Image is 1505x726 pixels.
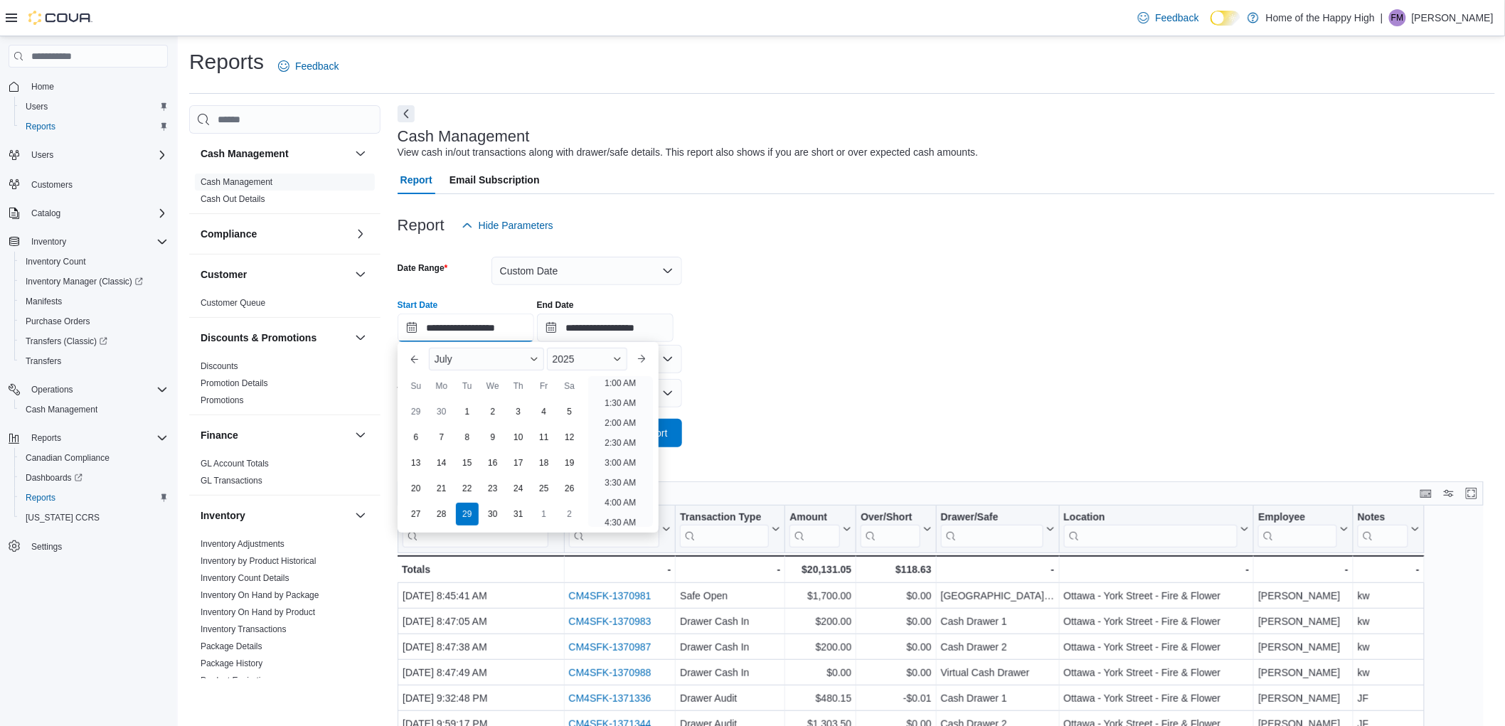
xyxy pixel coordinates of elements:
span: Catalog [26,205,168,222]
div: [DATE] 8:47:05 AM [403,613,560,630]
div: day-2 [558,503,581,525]
div: day-14 [430,452,453,474]
span: Reports [26,492,55,503]
span: July [435,353,452,365]
div: Notes [1358,511,1408,525]
a: CM4SFK-1370988 [568,667,651,678]
div: Transaction # URL [568,511,659,548]
h3: Inventory [201,508,245,523]
span: Operations [31,384,73,395]
a: Canadian Compliance [20,449,115,466]
a: Reports [20,118,61,135]
button: Next [398,105,415,122]
div: View cash in/out transactions along with drawer/safe details. This report also shows if you are s... [398,145,979,160]
a: Promotion Details [201,378,268,388]
a: CM4SFK-1370983 [568,616,651,627]
div: Virtual Cash Drawer [941,664,1055,681]
div: - [1063,561,1249,578]
div: day-6 [405,426,427,449]
div: Safe Open [680,587,780,604]
div: $1,700.00 [789,587,851,604]
label: Date Range [398,262,448,274]
a: GL Account Totals [201,459,269,469]
div: day-11 [533,426,555,449]
span: Inventory Count Details [201,572,289,584]
div: day-16 [482,452,504,474]
a: Inventory by Product Historical [201,556,317,566]
span: Customers [26,175,168,193]
button: Open list of options [662,388,674,399]
div: Mo [430,375,453,397]
div: $200.00 [789,613,851,630]
span: Transfers (Classic) [20,333,168,350]
button: Reports [26,429,67,447]
div: Drawer Cash In [680,664,780,681]
span: Reports [26,429,168,447]
button: Next month [630,348,653,370]
li: 2:00 AM [599,415,642,432]
div: [PERSON_NAME] [1258,639,1349,656]
a: Dashboards [14,468,174,488]
span: Inventory Count [26,256,86,267]
div: day-24 [507,477,530,500]
button: Employee [1258,511,1349,548]
span: Inventory [31,236,66,247]
div: Over/Short [861,511,920,525]
div: - [941,561,1055,578]
input: Press the down key to enter a popover containing a calendar. Press the escape key to close the po... [398,314,534,342]
a: CM4SFK-1370987 [568,641,651,653]
div: Cash Drawer 1 [941,613,1055,630]
div: We [482,375,504,397]
div: day-15 [456,452,479,474]
a: Feedback [272,52,344,80]
a: Users [20,98,53,115]
span: GL Transactions [201,475,262,486]
div: Amount [789,511,840,525]
a: Package History [201,658,262,668]
div: [PERSON_NAME] [1258,613,1349,630]
h3: Discounts & Promotions [201,331,317,345]
div: day-25 [533,477,555,500]
a: [US_STATE] CCRS [20,509,105,526]
span: Reports [20,489,168,506]
span: Promotion Details [201,378,268,389]
button: Cash Management [201,146,349,161]
button: Reports [3,428,174,448]
span: Transfers [26,356,61,367]
div: $0.00 [861,639,931,656]
a: Dashboards [20,469,88,486]
li: 4:30 AM [599,514,642,531]
button: Hide Parameters [456,211,559,240]
div: day-1 [456,400,479,423]
div: Transaction Type [680,511,769,525]
div: day-2 [482,400,504,423]
button: Cash Management [14,400,174,420]
button: Users [3,145,174,165]
button: Over/Short [861,511,931,548]
div: day-23 [482,477,504,500]
h3: Compliance [201,227,257,241]
a: Manifests [20,293,68,310]
div: day-5 [558,400,581,423]
div: day-9 [482,426,504,449]
button: Finance [352,427,369,444]
div: Sa [558,375,581,397]
span: Package Details [201,641,262,652]
label: End Date [537,299,574,311]
ul: Time [588,376,653,527]
span: Promotions [201,395,244,406]
div: Transaction # [568,511,659,525]
a: Discounts [201,361,238,371]
div: Ottawa - York Street - Fire & Flower [1063,587,1249,604]
div: day-30 [430,400,453,423]
div: kw [1358,613,1420,630]
div: Employee [1258,511,1337,525]
a: Inventory Count Details [201,573,289,583]
button: Custom Date [491,257,682,285]
div: - [1358,561,1420,578]
div: day-7 [430,426,453,449]
input: Dark Mode [1211,11,1240,26]
div: day-26 [558,477,581,500]
a: Reports [20,489,61,506]
div: Over/Short [861,511,920,548]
